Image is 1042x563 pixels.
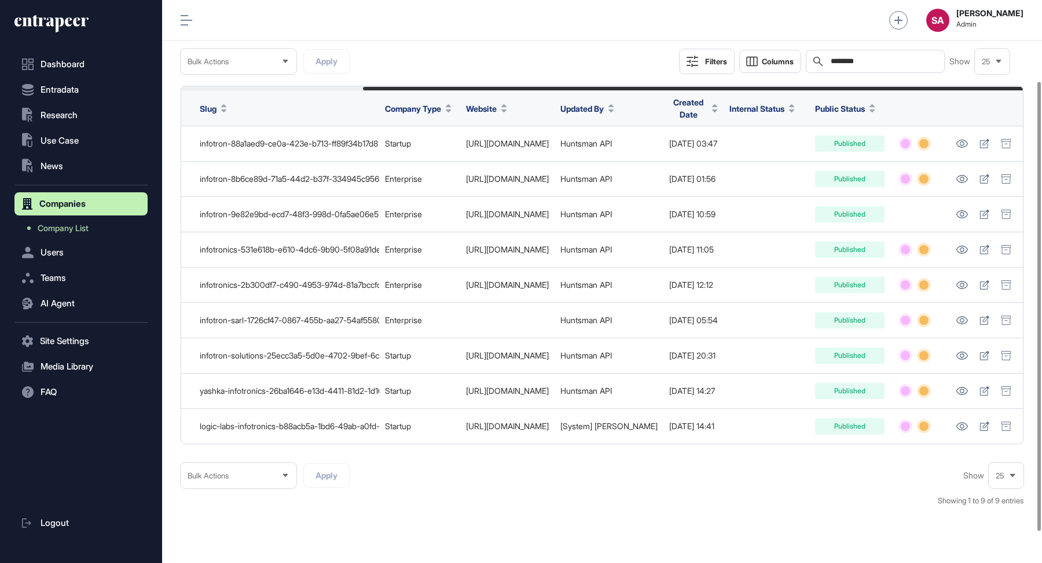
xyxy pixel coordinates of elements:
[200,386,373,396] div: yashka-infotronics-26ba1646-e13d-4411-81d2-1d168b8ab9fe
[926,9,949,32] button: SA
[949,57,970,66] span: Show
[815,103,865,115] span: Public Status
[982,57,990,66] span: 25
[200,245,373,254] div: infotronics-531e618b-e610-4dc6-9b90-5f08a91de3d6
[41,362,93,371] span: Media Library
[14,192,148,215] button: Companies
[669,96,718,120] button: Created Date
[815,171,885,187] div: Published
[38,224,89,233] span: Company List
[39,199,86,209] span: Companies
[14,78,148,101] button: Entradata
[560,315,612,325] a: Huntsman API
[200,210,373,219] div: infotron-9e82e9bd-ecd7-48f3-998d-0fa5ae06e51f
[200,103,227,115] button: Slug
[385,210,454,219] div: Enterprise
[466,421,549,431] a: [URL][DOMAIN_NAME]
[669,245,718,254] div: [DATE] 11:05
[560,244,612,254] a: Huntsman API
[200,103,217,115] span: Slug
[815,383,885,399] div: Published
[466,174,549,184] a: [URL][DOMAIN_NAME]
[560,350,612,360] a: Huntsman API
[679,49,735,74] button: Filters
[385,139,454,148] div: Startup
[200,316,373,325] div: infotron-sarl-1726cf47-0867-455b-aa27-54af55802c18
[815,312,885,328] div: Published
[41,162,63,171] span: News
[41,387,57,397] span: FAQ
[669,96,707,120] span: Created Date
[560,103,604,115] span: Updated By
[41,248,64,257] span: Users
[41,111,78,120] span: Research
[200,422,373,431] div: logic-labs-infotronics-b88acb5a-1bd6-49ab-a0fd-242864614023
[669,386,718,396] div: [DATE] 14:27
[560,209,612,219] a: Huntsman API
[41,299,75,308] span: AI Agent
[14,292,148,315] button: AI Agent
[466,350,549,360] a: [URL][DOMAIN_NAME]
[938,495,1023,507] div: Showing 1 to 9 of 9 entries
[385,280,454,290] div: Enterprise
[815,277,885,293] div: Published
[200,351,373,360] div: infotron-solutions-25ecc3a5-5d0e-4702-9bef-6c27ef260074
[996,471,1004,480] span: 25
[385,316,454,325] div: Enterprise
[188,57,229,66] span: Bulk Actions
[669,316,718,325] div: [DATE] 05:54
[705,57,727,66] div: Filters
[20,218,148,239] a: Company List
[466,244,549,254] a: [URL][DOMAIN_NAME]
[14,53,148,76] a: Dashboard
[41,273,66,283] span: Teams
[466,138,549,148] a: [URL][DOMAIN_NAME]
[385,174,454,184] div: Enterprise
[815,136,885,152] div: Published
[41,85,79,94] span: Entradata
[41,136,79,145] span: Use Case
[560,386,612,396] a: Huntsman API
[956,9,1023,18] strong: [PERSON_NAME]
[815,418,885,434] div: Published
[560,280,612,290] a: Huntsman API
[466,103,507,115] button: Website
[815,103,875,115] button: Public Status
[815,206,885,222] div: Published
[14,511,148,535] a: Logout
[14,266,148,290] button: Teams
[14,241,148,264] button: Users
[200,174,373,184] div: infotron-8b6ce89d-71a5-44d2-b37f-334945c9568f
[669,174,718,184] div: [DATE] 01:56
[385,103,441,115] span: Company Type
[200,280,373,290] div: infotronics-2b300df7-c490-4953-974d-81a7bccfc90e
[466,280,549,290] a: [URL][DOMAIN_NAME]
[14,330,148,353] button: Site Settings
[963,471,984,480] span: Show
[14,104,148,127] button: Research
[729,103,795,115] button: Internal Status
[815,348,885,364] div: Published
[956,20,1023,28] span: Admin
[385,245,454,254] div: Enterprise
[466,386,549,396] a: [URL][DOMAIN_NAME]
[739,50,801,73] button: Columns
[385,422,454,431] div: Startup
[385,386,454,396] div: Startup
[14,129,148,152] button: Use Case
[14,355,148,378] button: Media Library
[560,138,612,148] a: Huntsman API
[200,139,373,148] div: infotron-88a1aed9-ce0a-423e-b713-ff89f34b17d8
[41,60,85,69] span: Dashboard
[669,210,718,219] div: [DATE] 10:59
[466,209,549,219] a: [URL][DOMAIN_NAME]
[40,337,89,346] span: Site Settings
[815,242,885,258] div: Published
[669,351,718,360] div: [DATE] 20:31
[762,57,794,66] span: Columns
[385,351,454,360] div: Startup
[14,381,148,404] button: FAQ
[560,421,658,431] a: [System] [PERSON_NAME]
[14,155,148,178] button: News
[669,280,718,290] div: [DATE] 12:12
